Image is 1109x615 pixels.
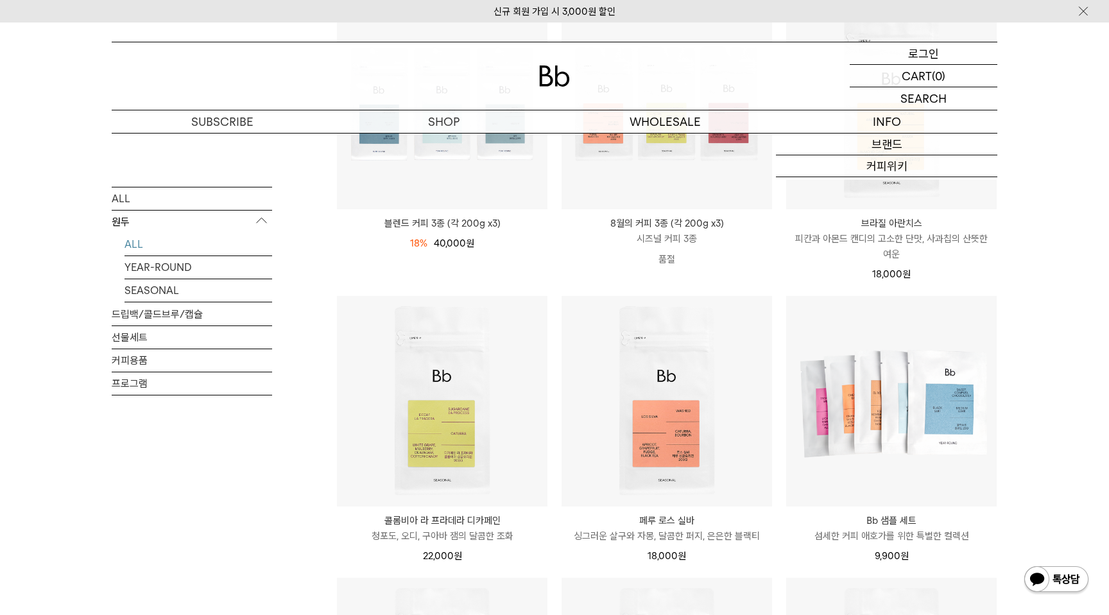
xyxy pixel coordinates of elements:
[562,513,772,544] a: 페루 로스 실바 싱그러운 살구와 자몽, 달콤한 퍼지, 은은한 블랙티
[562,528,772,544] p: 싱그러운 살구와 자몽, 달콤한 퍼지, 은은한 블랙티
[423,550,462,562] span: 22,000
[776,177,997,199] a: 저널
[112,372,272,394] a: 프로그램
[337,528,547,544] p: 청포도, 오디, 구아바 잼의 달콤한 조화
[410,236,427,251] div: 18%
[125,279,272,301] a: SEASONAL
[786,513,997,544] a: Bb 샘플 세트 섬세한 커피 애호가를 위한 특별한 컬렉션
[872,268,911,280] span: 18,000
[434,238,474,249] span: 40,000
[562,216,772,231] p: 8월의 커피 3종 (각 200g x3)
[786,216,997,231] p: 브라질 아란치스
[902,65,932,87] p: CART
[562,247,772,272] p: 품절
[850,42,997,65] a: 로그인
[786,231,997,262] p: 피칸과 아몬드 캔디의 고소한 단맛, 사과칩의 산뜻한 여운
[875,550,909,562] span: 9,900
[112,110,333,133] a: SUBSCRIBE
[125,232,272,255] a: ALL
[902,268,911,280] span: 원
[112,210,272,233] p: 원두
[786,528,997,544] p: 섬세한 커피 애호가를 위한 특별한 컬렉션
[648,550,686,562] span: 18,000
[900,87,947,110] p: SEARCH
[932,65,945,87] p: (0)
[562,513,772,528] p: 페루 로스 실바
[333,110,554,133] a: SHOP
[112,349,272,371] a: 커피용품
[562,231,772,247] p: 시즈널 커피 3종
[554,110,776,133] p: WHOLESALE
[908,42,939,64] p: 로그인
[786,296,997,507] img: Bb 샘플 세트
[454,550,462,562] span: 원
[112,187,272,209] a: ALL
[539,65,570,87] img: 로고
[678,550,686,562] span: 원
[112,302,272,325] a: 드립백/콜드브루/캡슐
[466,238,474,249] span: 원
[562,216,772,247] a: 8월의 커피 3종 (각 200g x3) 시즈널 커피 3종
[337,513,547,544] a: 콜롬비아 라 프라데라 디카페인 청포도, 오디, 구아바 잼의 달콤한 조화
[776,134,997,155] a: 브랜드
[776,155,997,177] a: 커피위키
[337,513,547,528] p: 콜롬비아 라 프라데라 디카페인
[786,513,997,528] p: Bb 샘플 세트
[125,256,272,278] a: YEAR-ROUND
[1023,565,1090,596] img: 카카오톡 채널 1:1 채팅 버튼
[776,110,997,133] p: INFO
[112,325,272,348] a: 선물세트
[850,65,997,87] a: CART (0)
[494,6,615,17] a: 신규 회원 가입 시 3,000원 할인
[786,216,997,262] a: 브라질 아란치스 피칸과 아몬드 캔디의 고소한 단맛, 사과칩의 산뜻한 여운
[337,216,547,231] a: 블렌드 커피 3종 (각 200g x3)
[562,296,772,507] img: 페루 로스 실바
[337,296,547,507] img: 콜롬비아 라 프라데라 디카페인
[900,550,909,562] span: 원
